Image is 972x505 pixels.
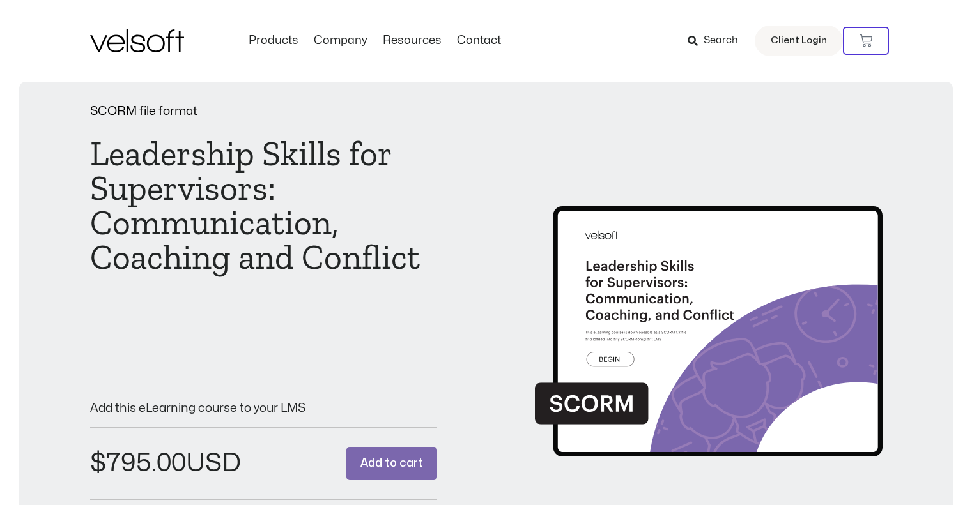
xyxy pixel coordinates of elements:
p: Add this eLearning course to your LMS [90,402,438,414]
h1: Leadership Skills for Supervisors: Communication, Coaching and Conflict [90,137,438,275]
a: ProductsMenu Toggle [241,34,306,48]
button: Add to cart [346,447,437,481]
bdi: 795.00 [90,451,186,476]
a: CompanyMenu Toggle [306,34,375,48]
a: ResourcesMenu Toggle [375,34,449,48]
p: SCORM file format [90,105,438,117]
span: Client Login [771,33,827,49]
img: Second Product Image [535,165,883,468]
a: Client Login [755,26,843,56]
a: ContactMenu Toggle [449,34,509,48]
span: Search [704,33,738,49]
nav: Menu [241,34,509,48]
img: Velsoft Training Materials [90,29,184,52]
span: $ [90,451,106,476]
a: Search [688,30,747,52]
